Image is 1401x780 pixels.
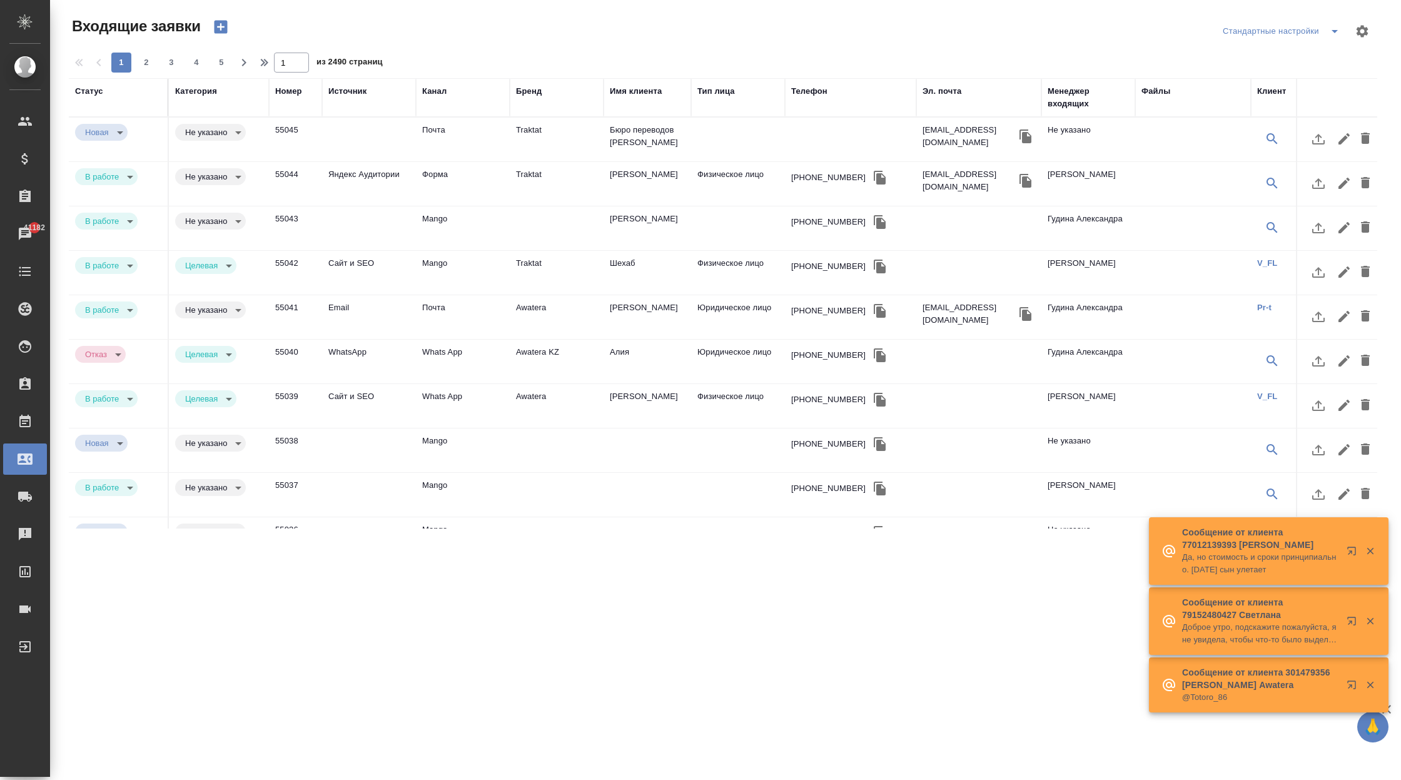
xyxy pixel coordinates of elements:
[322,384,416,428] td: Сайт и SEO
[1293,213,1323,243] button: Создать клиента
[181,438,231,448] button: Не указано
[510,118,604,161] td: Traktat
[1016,171,1035,190] button: Скопировать
[604,384,691,428] td: [PERSON_NAME]
[1041,295,1135,339] td: Гудина Александра
[81,260,123,271] button: В работе
[181,260,221,271] button: Целевая
[181,393,221,404] button: Целевая
[1257,85,1286,98] div: Клиент
[1041,384,1135,428] td: [PERSON_NAME]
[81,127,113,138] button: Новая
[75,524,128,540] div: Новая
[181,482,231,493] button: Не указано
[691,295,785,339] td: Юридическое лицо
[923,168,1016,193] p: [EMAIL_ADDRESS][DOMAIN_NAME]
[510,162,604,206] td: Traktat
[175,213,246,230] div: Новая
[1293,435,1323,465] button: Создать клиента
[81,305,123,315] button: В работе
[1257,258,1277,268] a: V_FL
[416,206,510,250] td: Mango
[275,85,302,98] div: Номер
[1182,621,1338,646] p: Доброе утро, подскажите пожалуйста, я не увидела, чтобы что-то было выделено желтым цветом. Сканы се
[1333,257,1355,287] button: Редактировать
[1257,479,1287,509] button: Выбрать клиента
[75,257,138,274] div: Новая
[510,295,604,339] td: Awatera
[75,435,128,452] div: Новая
[791,527,866,539] div: [PHONE_NUMBER]
[75,213,138,230] div: Новая
[75,479,138,496] div: Новая
[1257,213,1287,243] button: Выбрать клиента
[81,527,113,537] button: Новая
[510,251,604,295] td: Traktat
[1041,428,1135,472] td: Не указано
[16,221,53,234] span: 41182
[81,171,123,182] button: В работе
[1357,545,1383,557] button: Закрыть
[175,257,236,274] div: Новая
[269,295,322,339] td: 55041
[181,127,231,138] button: Не указано
[923,124,1016,149] p: [EMAIL_ADDRESS][DOMAIN_NAME]
[691,251,785,295] td: Физическое лицо
[791,482,866,495] div: [PHONE_NUMBER]
[322,162,416,206] td: Яндекс Аудитории
[791,305,866,317] div: [PHONE_NUMBER]
[75,301,138,318] div: Новая
[1182,691,1338,704] p: @Totoro_86
[791,349,866,362] div: [PHONE_NUMBER]
[1041,473,1135,517] td: [PERSON_NAME]
[416,251,510,295] td: Mango
[1333,301,1355,332] button: Редактировать
[516,85,542,98] div: Бренд
[871,390,889,409] button: Скопировать
[269,162,322,206] td: 55044
[1355,435,1376,465] button: Удалить
[422,85,447,98] div: Канал
[1333,390,1355,420] button: Редактировать
[175,346,236,363] div: Новая
[175,479,246,496] div: Новая
[186,56,206,69] span: 4
[1333,346,1355,376] button: Редактировать
[1257,435,1287,465] button: Выбрать клиента
[416,162,510,206] td: Форма
[1333,168,1355,198] button: Редактировать
[1355,257,1376,287] button: Удалить
[604,206,691,250] td: [PERSON_NAME]
[322,251,416,295] td: Сайт и SEO
[1293,479,1323,509] button: Создать клиента
[181,216,231,226] button: Не указано
[81,216,123,226] button: В работе
[510,340,604,383] td: Awatera KZ
[1355,168,1376,198] button: Удалить
[181,171,231,182] button: Не указано
[871,524,889,542] button: Скопировать
[186,53,206,73] button: 4
[1257,392,1277,401] a: V_FL
[1339,609,1369,639] button: Открыть в новой вкладке
[211,53,231,73] button: 5
[1182,666,1338,691] p: Сообщение от клиента 301479356 [PERSON_NAME] Awatera
[1333,213,1355,243] button: Редактировать
[1182,526,1338,551] p: Сообщение от клиента 77012139393 [PERSON_NAME]
[1303,346,1333,376] button: Загрузить файл
[871,479,889,498] button: Скопировать
[871,301,889,320] button: Скопировать
[1303,390,1333,420] button: Загрузить файл
[1339,539,1369,569] button: Открыть в новой вкладке
[1357,679,1383,691] button: Закрыть
[604,162,691,206] td: [PERSON_NAME]
[75,168,138,185] div: Новая
[81,393,123,404] button: В работе
[1041,251,1135,295] td: [PERSON_NAME]
[1303,168,1333,198] button: Загрузить файл
[1293,346,1323,376] button: Создать клиента
[416,340,510,383] td: Whats App
[1355,390,1376,420] button: Удалить
[871,257,889,276] button: Скопировать
[3,218,47,250] a: 41182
